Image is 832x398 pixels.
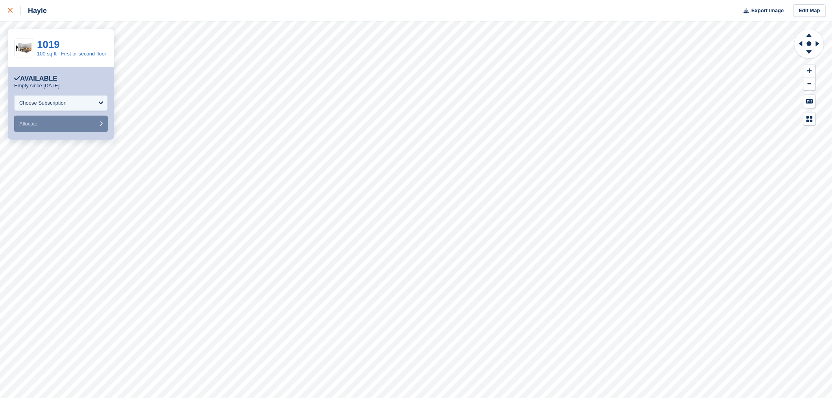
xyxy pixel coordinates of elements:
[804,77,815,90] button: Zoom Out
[19,99,66,107] div: Choose Subscription
[751,7,784,15] span: Export Image
[804,64,815,77] button: Zoom In
[739,4,784,17] button: Export Image
[14,116,108,132] button: Allocate
[804,112,815,125] button: Map Legend
[21,6,47,15] div: Hayle
[15,41,33,55] img: 100-sqft-unit.jpg
[37,51,106,57] a: 100 sq ft - First or second floor
[37,39,60,50] a: 1019
[793,4,826,17] a: Edit Map
[19,121,37,127] span: Allocate
[804,95,815,108] button: Keyboard Shortcuts
[14,75,57,83] div: Available
[14,83,59,89] p: Empty since [DATE]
